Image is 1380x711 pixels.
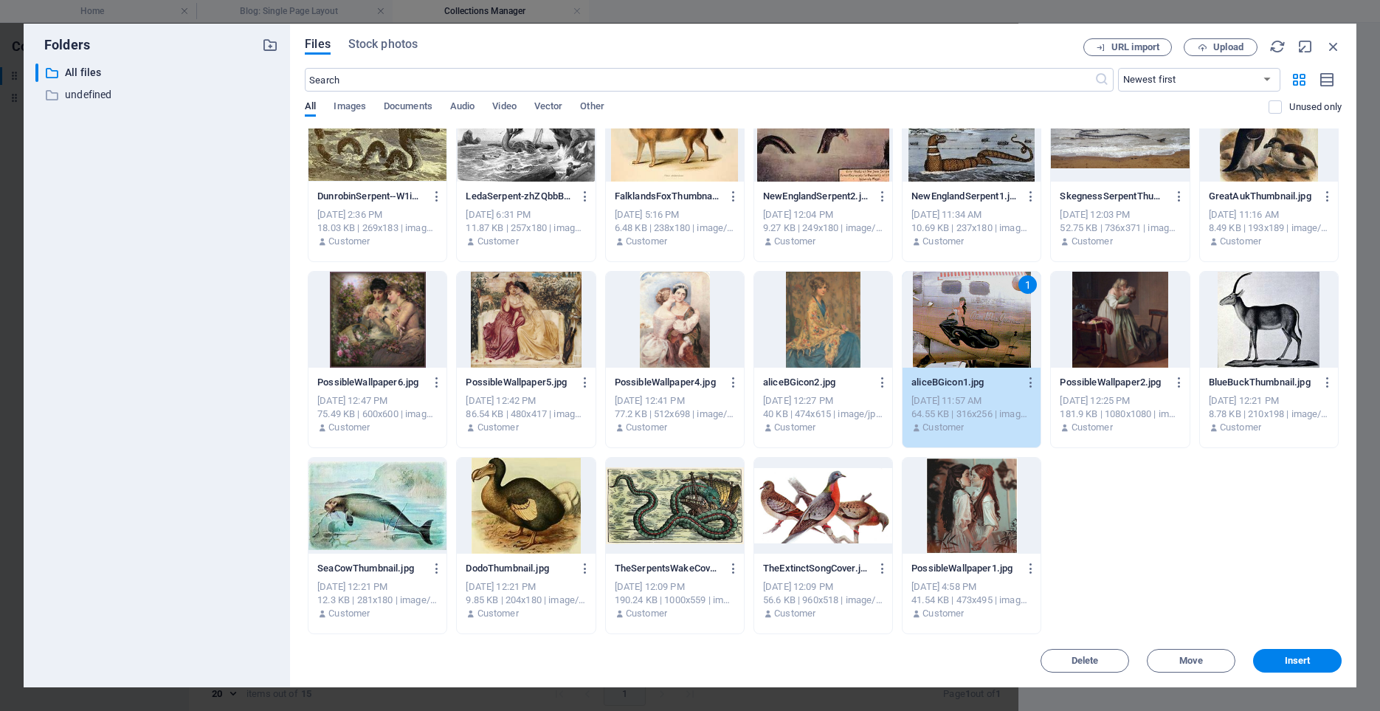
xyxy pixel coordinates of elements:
div: [DATE] 12:21 PM [317,580,438,594]
span: Images [334,97,366,118]
p: NewEnglandSerpent2.jpg [763,190,870,203]
p: Customer [328,607,370,620]
button: Delete [1041,649,1129,673]
p: Customer [774,235,815,248]
input: Search [305,68,1094,92]
p: Customer [774,421,815,434]
div: 1 [1018,275,1037,294]
p: Customer [477,235,519,248]
div: 86.54 KB | 480x417 | image/jpeg [466,408,586,421]
p: NewEnglandSerpent1.jpg [911,190,1018,203]
div: 9.27 KB | 249x180 | image/jpeg [763,221,883,235]
p: Customer [328,421,370,434]
p: PossibleWallpaper5.jpg [466,376,573,389]
p: Customer [922,421,964,434]
div: [DATE] 11:34 AM [911,208,1032,221]
span: Documents [384,97,432,118]
p: SkegnessSerpentThumbnail.jpg [1060,190,1167,203]
i: Minimize [1297,38,1314,55]
span: URL import [1111,43,1159,52]
button: Insert [1253,649,1342,673]
div: 8.78 KB | 210x198 | image/jpeg [1209,408,1329,421]
p: Customer [774,607,815,620]
p: PossibleWallpaper1.jpg [911,562,1018,575]
div: [DATE] 12:25 PM [1060,394,1180,408]
p: Customer [1072,421,1113,434]
div: ​ [35,63,38,82]
p: LedaSerpent-zhZQbbBCOz8TGsZRcPEO7Q.jpg [466,190,573,203]
div: [DATE] 6:31 PM [466,208,586,221]
span: Other [580,97,604,118]
p: DodoThumbnail.jpg [466,562,573,575]
span: Stock photos [348,35,418,53]
p: All files [65,64,251,81]
p: DunrobinSerpent--W1iOiyTFNp4q_XZ0LT_fg.jpg [317,190,424,203]
p: BlueBuckThumbnail.jpg [1209,376,1316,389]
div: 56.6 KB | 960x518 | image/jpeg [763,594,883,607]
div: 12.3 KB | 281x180 | image/jpeg [317,594,438,607]
p: Customer [328,235,370,248]
div: 77.2 KB | 512x698 | image/jpeg [615,408,735,421]
p: PossibleWallpaper6.jpg [317,376,424,389]
div: [DATE] 12:21 PM [466,580,586,594]
p: PossibleWallpaper2.jpg [1060,376,1167,389]
div: [DATE] 12:09 PM [615,580,735,594]
div: 9.85 KB | 204x180 | image/jpeg [466,594,586,607]
span: Files [305,35,331,53]
div: [DATE] 12:04 PM [763,208,883,221]
p: aliceBGicon1.jpg [911,376,1018,389]
p: Displays only files that are not in use on the website. Files added during this session can still... [1289,100,1342,114]
i: Reload [1269,38,1286,55]
div: 6.48 KB | 238x180 | image/jpeg [615,221,735,235]
p: aliceBGicon2.jpg [763,376,870,389]
p: TheExtinctSongCover.jpg [763,562,870,575]
p: undefined [65,86,251,103]
span: Move [1179,656,1203,665]
div: [DATE] 12:03 PM [1060,208,1180,221]
button: Move [1147,649,1235,673]
div: [DATE] 12:27 PM [763,394,883,408]
div: [DATE] 12:09 PM [763,580,883,594]
p: PossibleWallpaper4.jpg [615,376,722,389]
p: Customer [1220,421,1261,434]
i: Close [1325,38,1342,55]
p: Customer [922,607,964,620]
div: [DATE] 11:16 AM [1209,208,1329,221]
p: TheSerpentsWakeCover.jpg [615,562,722,575]
div: undefined [35,86,278,104]
span: All [305,97,316,118]
span: Upload [1213,43,1243,52]
div: [DATE] 4:58 PM [911,580,1032,594]
div: [DATE] 12:41 PM [615,394,735,408]
div: [DATE] 12:47 PM [317,394,438,408]
p: Customer [922,235,964,248]
div: 10.69 KB | 237x180 | image/jpeg [911,221,1032,235]
p: Customer [1072,235,1113,248]
div: 190.24 KB | 1000x559 | image/jpeg [615,594,735,607]
span: Insert [1285,656,1311,665]
p: Customer [626,235,667,248]
div: [DATE] 11:57 AM [911,394,1032,408]
p: SeaCowThumbnail.jpg [317,562,424,575]
span: Vector [534,97,563,118]
div: [DATE] 5:16 PM [615,208,735,221]
button: URL import [1083,38,1172,56]
div: [DATE] 12:42 PM [466,394,586,408]
span: Audio [450,97,475,118]
p: GreatAukThumbnail.jpg [1209,190,1316,203]
p: Customer [626,607,667,620]
div: 181.9 KB | 1080x1080 | image/jpeg [1060,408,1180,421]
span: Video [492,97,516,118]
p: Customer [477,607,519,620]
div: 18.03 KB | 269x183 | image/jpeg [317,221,438,235]
div: 52.75 KB | 736x371 | image/jpeg [1060,221,1180,235]
p: Folders [35,35,90,55]
div: 64.55 KB | 316x256 | image/jpeg [911,408,1032,421]
div: 40 KB | 474x615 | image/jpeg [763,408,883,421]
p: Customer [1220,235,1261,248]
p: Customer [477,421,519,434]
button: Upload [1184,38,1257,56]
div: 11.87 KB | 257x180 | image/jpeg [466,221,586,235]
div: 75.49 KB | 600x600 | image/jpeg [317,408,438,421]
p: Customer [626,421,667,434]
